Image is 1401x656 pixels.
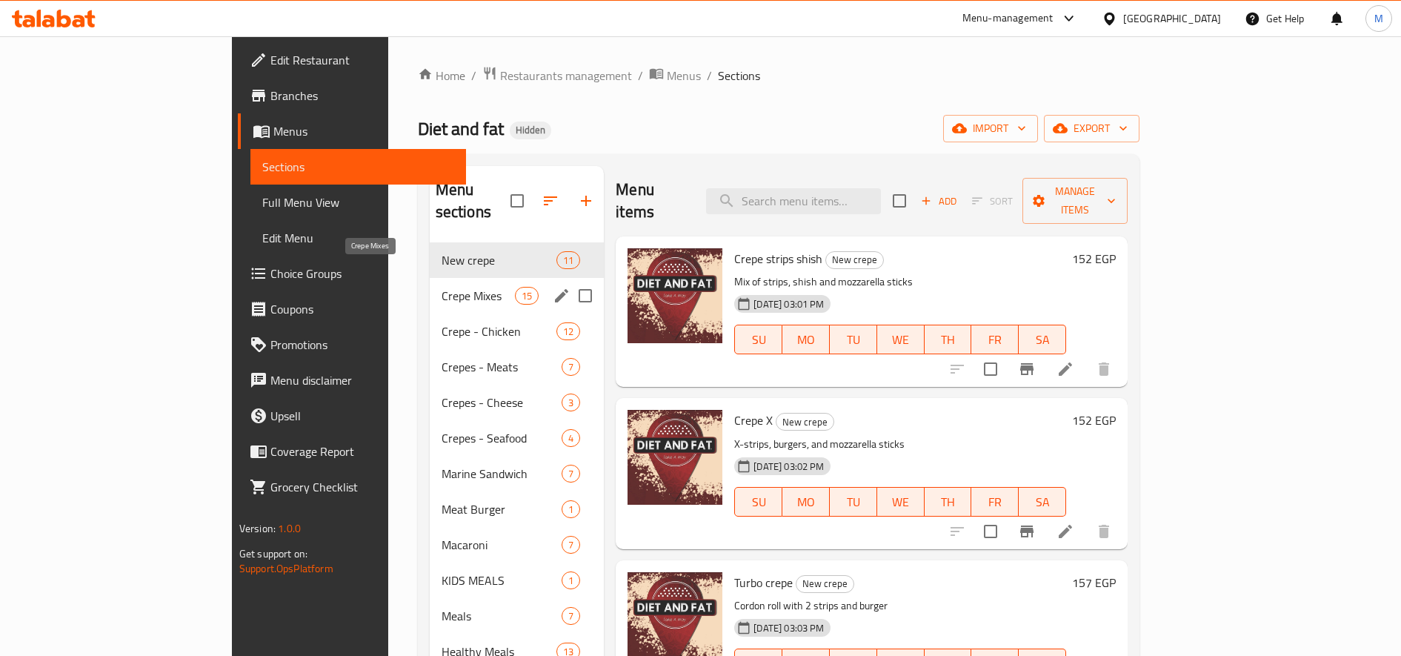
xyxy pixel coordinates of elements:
[500,67,632,85] span: Restaurants management
[782,487,830,517] button: MO
[1022,178,1128,224] button: Manage items
[649,66,701,85] a: Menus
[442,394,562,411] div: Crepes - Cheese
[1056,119,1128,138] span: export
[1034,182,1116,219] span: Manage items
[1009,514,1045,549] button: Branch-specific-item
[562,465,580,483] div: items
[975,354,1006,385] span: Select to update
[442,571,562,589] span: KIDS MEALS
[1072,572,1116,593] h6: 157 EGP
[748,297,830,311] span: [DATE] 03:01 PM
[1056,523,1074,540] a: Edit menu item
[502,185,533,216] span: Select all sections
[238,78,466,113] a: Branches
[931,329,966,351] span: TH
[562,500,580,518] div: items
[1019,325,1066,354] button: SA
[1123,10,1221,27] div: [GEOGRAPHIC_DATA]
[430,242,605,278] div: New crepe11
[270,265,454,282] span: Choice Groups
[430,349,605,385] div: Crepes - Meats7
[238,256,466,291] a: Choice Groups
[925,325,972,354] button: TH
[776,413,834,431] div: New crepe
[734,248,822,270] span: Crepe strips shish
[962,190,1022,213] span: Select section first
[884,185,915,216] span: Select section
[238,113,466,149] a: Menus
[776,414,833,431] span: New crepe
[919,193,959,210] span: Add
[562,609,579,623] span: 7
[718,67,760,85] span: Sections
[788,491,824,513] span: MO
[877,487,925,517] button: WE
[1086,514,1122,549] button: delete
[796,575,854,593] div: New crepe
[1025,491,1060,513] span: SA
[562,574,579,588] span: 1
[734,325,782,354] button: SU
[628,248,722,343] img: Crepe strips shish
[638,67,643,85] li: /
[925,487,972,517] button: TH
[1072,410,1116,431] h6: 152 EGP
[238,362,466,398] a: Menu disclaimer
[270,300,454,318] span: Coupons
[278,519,301,538] span: 1.0.0
[250,220,466,256] a: Edit Menu
[557,254,579,268] span: 11
[915,190,962,213] button: Add
[883,491,919,513] span: WE
[734,571,793,594] span: Turbo crepe
[430,598,605,634] div: Meals7
[1019,487,1066,517] button: SA
[707,67,712,85] li: /
[418,66,1139,85] nav: breadcrumb
[262,229,454,247] span: Edit Menu
[628,410,722,505] img: Crepe X
[796,575,853,592] span: New crepe
[836,329,871,351] span: TU
[562,538,579,552] span: 7
[1044,115,1139,142] button: export
[1009,351,1045,387] button: Branch-specific-item
[748,460,830,474] span: [DATE] 03:02 PM
[436,179,511,223] h2: Menu sections
[442,251,556,269] div: New crepe
[734,435,1066,454] p: X-strips, burgers, and mozzarella sticks
[238,469,466,505] a: Grocery Checklist
[430,491,605,527] div: Meat Burger1
[557,325,579,339] span: 12
[556,322,580,340] div: items
[430,385,605,420] div: Crepes - Cheese3
[442,287,515,305] span: Crepe Mixes
[1072,248,1116,269] h6: 152 EGP
[825,251,884,269] div: New crepe
[556,251,580,269] div: items
[270,87,454,105] span: Branches
[734,409,773,431] span: Crepe X
[442,465,562,483] div: Marine Sandwich
[270,478,454,496] span: Grocery Checklist
[826,251,883,268] span: New crepe
[442,429,562,447] span: Crepes - Seafood
[748,621,830,635] span: [DATE] 03:03 PM
[533,183,568,219] span: Sort sections
[562,467,579,481] span: 7
[877,325,925,354] button: WE
[562,394,580,411] div: items
[442,536,562,554] span: Macaroni
[562,607,580,625] div: items
[931,491,966,513] span: TH
[270,371,454,389] span: Menu disclaimer
[442,322,556,340] span: Crepe - Chicken
[471,67,476,85] li: /
[915,190,962,213] span: Add item
[482,66,632,85] a: Restaurants management
[510,124,551,136] span: Hidden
